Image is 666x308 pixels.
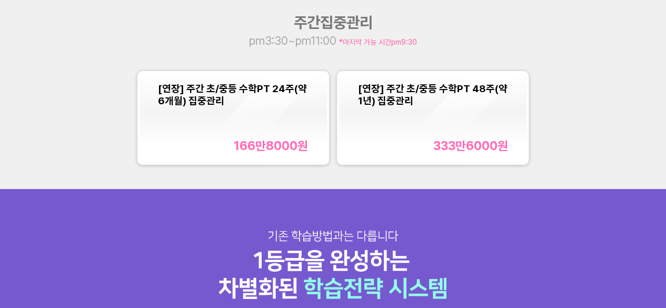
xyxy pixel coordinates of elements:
[339,38,391,46] font: *마지막 가능 시간
[158,83,307,107] font: [연장] 주간 초/중등 수학PT 24주(약 6개월) 집중관리
[294,13,373,32] font: 주간집중관리
[358,83,508,107] font: [연장] 주간 초/중등 수학PT 48주(약 1년) 집중관리
[498,138,508,153] font: 원
[234,138,297,153] font: 166만8000
[391,38,417,46] font: pm9:30
[249,34,336,47] font: pm3:30~pm11:00
[297,138,308,153] font: 원
[433,138,498,153] font: 333만6000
